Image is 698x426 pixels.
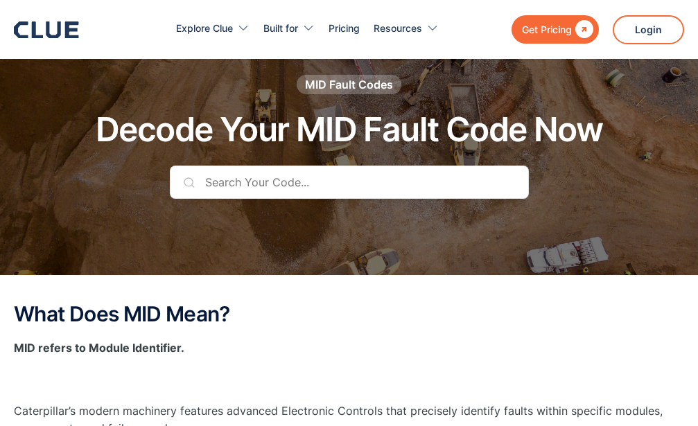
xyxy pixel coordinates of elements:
[176,7,250,51] div: Explore Clue
[263,7,315,51] div: Built for
[14,341,184,355] strong: MID refers to Module Identifier.
[305,77,393,92] div: MID Fault Codes
[613,15,684,44] a: Login
[14,303,684,326] h2: What Does MID Mean?
[512,15,599,44] a: Get Pricing
[522,21,572,38] div: Get Pricing
[176,7,233,51] div: Explore Clue
[572,21,593,38] div: 
[263,7,298,51] div: Built for
[329,7,360,51] a: Pricing
[96,112,602,148] h1: Decode Your MID Fault Code Now
[170,166,529,199] input: Search Your Code...
[374,7,439,51] div: Resources
[374,7,422,51] div: Resources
